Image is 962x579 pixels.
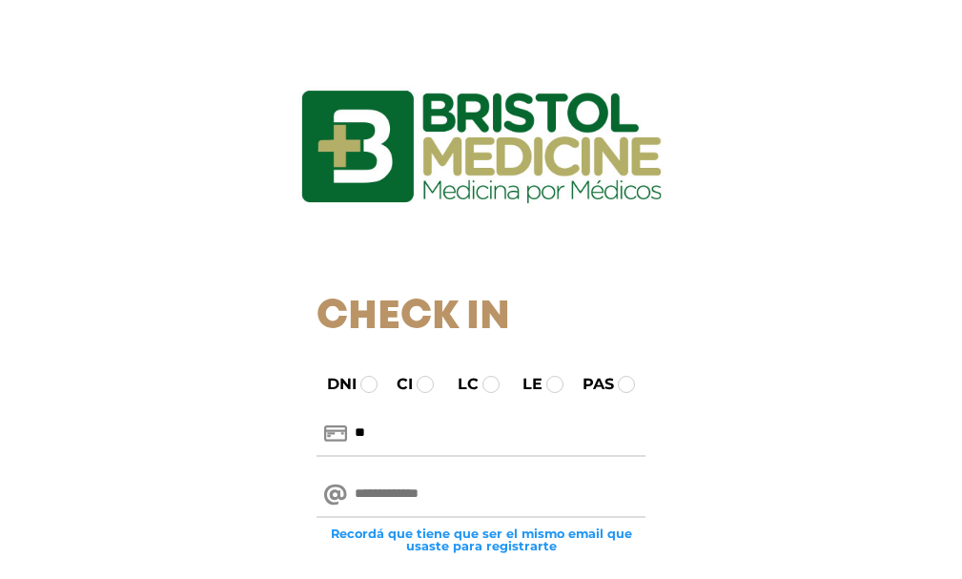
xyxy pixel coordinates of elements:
[317,527,645,552] small: Recordá que tiene que ser el mismo email que usaste para registrarte
[310,373,357,396] label: DNI
[224,23,739,271] img: logo_ingresarbristol.jpg
[379,373,413,396] label: CI
[317,294,645,341] h1: Check In
[440,373,479,396] label: LC
[505,373,542,396] label: LE
[565,373,614,396] label: PAS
